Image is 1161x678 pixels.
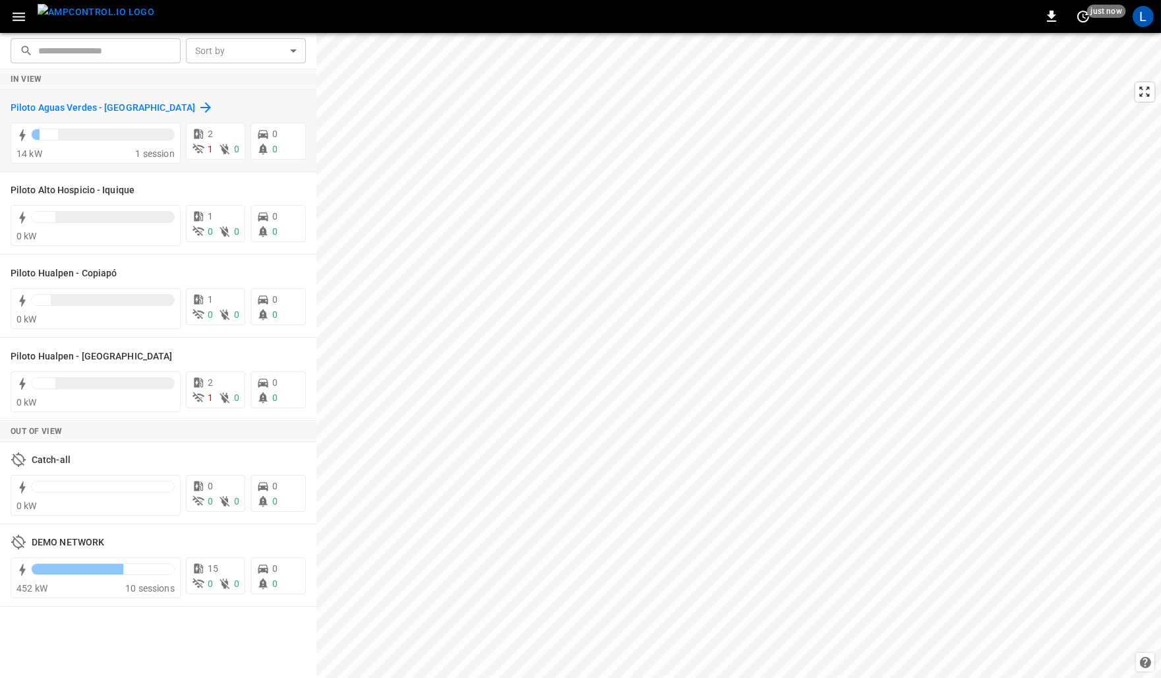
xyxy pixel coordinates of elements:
h6: Catch-all [32,453,71,468]
span: 0 kW [16,397,37,408]
h6: DEMO NETWORK [32,536,104,550]
span: 0 kW [16,501,37,511]
span: 0 [234,578,239,589]
span: just now [1087,5,1126,18]
span: 0 [208,226,213,237]
strong: Out of View [11,427,62,436]
img: ampcontrol.io logo [38,4,154,20]
span: 0 [208,496,213,507]
span: 0 [272,377,278,388]
button: set refresh interval [1073,6,1094,27]
span: 0 [272,392,278,403]
h6: Piloto Alto Hospicio - Iquique [11,183,134,198]
span: 0 [272,226,278,237]
span: 1 [208,294,213,305]
span: 1 session [135,148,174,159]
span: 2 [208,377,213,388]
h6: Piloto Hualpen - Copiapó [11,266,117,281]
span: 0 [272,309,278,320]
span: 0 [234,226,239,237]
span: 0 [272,294,278,305]
span: 15 [208,563,218,574]
span: 0 [234,144,239,154]
span: 10 sessions [125,583,175,594]
h6: Piloto Aguas Verdes - Antofagasta [11,101,195,115]
span: 0 [272,481,278,491]
span: 0 kW [16,314,37,324]
span: 1 [208,144,213,154]
span: 0 [234,496,239,507]
h6: Piloto Hualpen - Santiago [11,350,172,364]
span: 0 [234,309,239,320]
span: 0 kW [16,231,37,241]
span: 452 kW [16,583,47,594]
span: 14 kW [16,148,42,159]
div: profile-icon [1133,6,1154,27]
span: 0 [272,144,278,154]
span: 0 [272,578,278,589]
span: 0 [234,392,239,403]
span: 0 [272,211,278,222]
span: 1 [208,211,213,222]
span: 0 [208,481,213,491]
span: 1 [208,392,213,403]
span: 0 [208,578,213,589]
span: 2 [208,129,213,139]
span: 0 [208,309,213,320]
strong: In View [11,75,42,84]
span: 0 [272,496,278,507]
span: 0 [272,563,278,574]
span: 0 [272,129,278,139]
